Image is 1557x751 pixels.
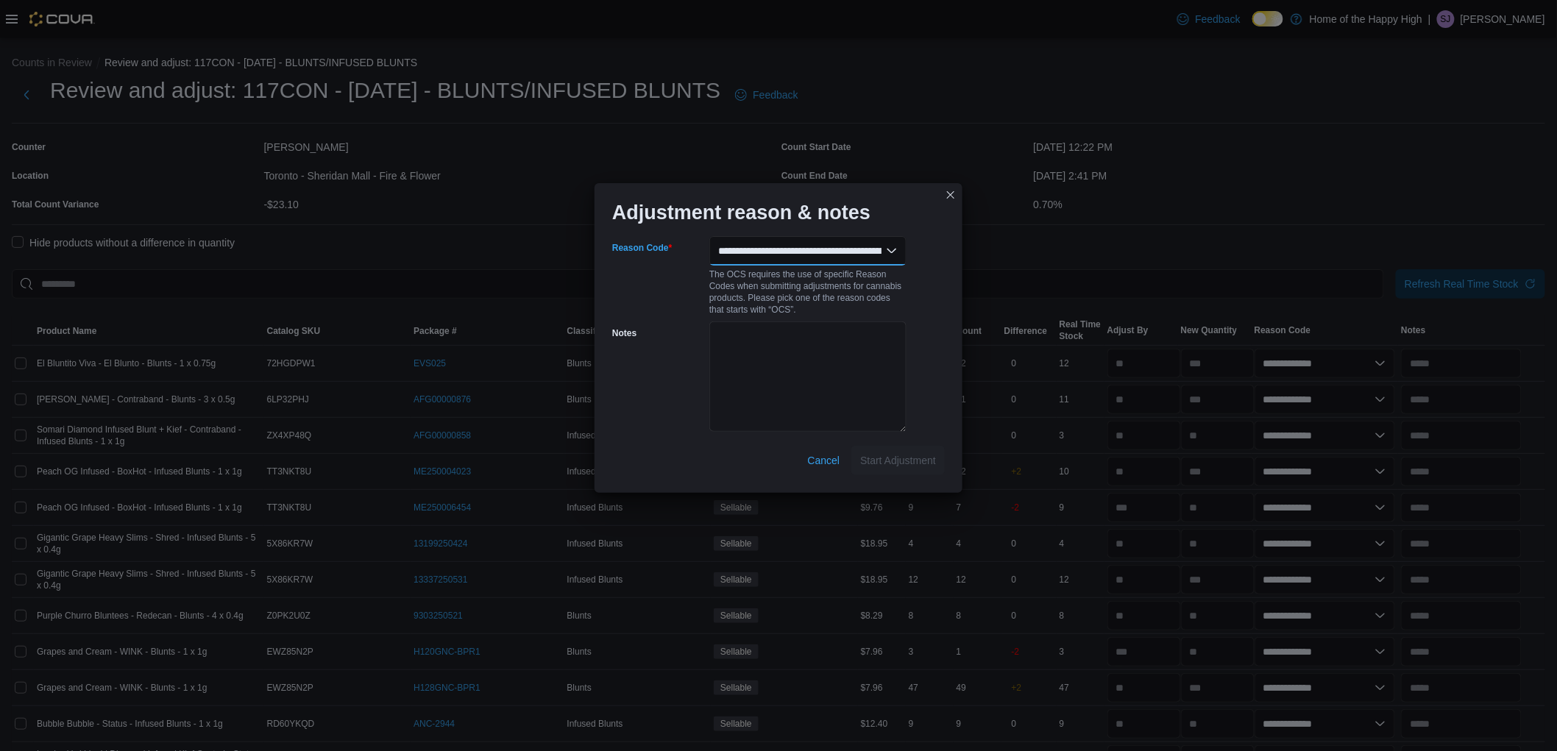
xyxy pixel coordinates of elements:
span: Start Adjustment [860,453,936,468]
button: Cancel [802,446,846,475]
div: The OCS requires the use of specific Reason Codes when submitting adjustments for cannabis produc... [709,266,907,316]
button: Start Adjustment [851,446,945,475]
label: Reason Code [612,242,672,254]
h1: Adjustment reason & notes [612,201,870,224]
button: Closes this modal window [942,186,960,204]
span: Cancel [808,453,840,468]
label: Notes [612,327,636,339]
